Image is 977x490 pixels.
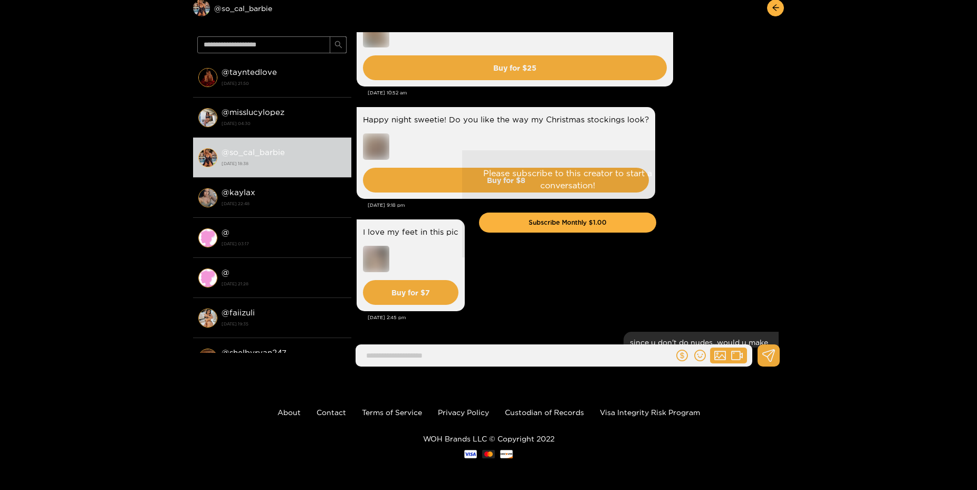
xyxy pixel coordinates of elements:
strong: [DATE] 21:28 [222,279,346,289]
strong: [DATE] 04:30 [222,119,346,128]
strong: @ faiizuli [222,308,255,317]
strong: @ [222,228,229,237]
img: conversation [198,349,217,368]
img: conversation [198,309,217,328]
strong: @ tayntedlove [222,68,277,76]
p: Please subscribe to this creator to start a conversation! [479,167,656,191]
a: Visa Integrity Risk Program [600,408,700,416]
strong: [DATE] 22:48 [222,199,346,208]
img: conversation [198,68,217,87]
strong: [DATE] 19:35 [222,319,346,329]
a: Terms of Service [362,408,422,416]
strong: [DATE] 18:38 [222,159,346,168]
a: Custodian of Records [505,408,584,416]
strong: @ kaylax [222,188,255,197]
img: conversation [198,228,217,247]
img: conversation [198,188,217,207]
strong: @ misslucylopez [222,108,284,117]
button: Subscribe Monthly $1.00 [479,213,656,233]
a: Privacy Policy [438,408,489,416]
img: conversation [198,108,217,127]
a: About [277,408,301,416]
img: conversation [198,268,217,287]
button: search [330,36,347,53]
span: arrow-left [772,4,780,13]
span: search [334,41,342,50]
img: conversation [198,148,217,167]
strong: [DATE] 21:50 [222,79,346,88]
strong: @ [222,268,229,277]
strong: @ shelbyryan247 [222,348,286,357]
strong: @ so_cal_barbie [222,148,285,157]
a: Contact [317,408,346,416]
strong: [DATE] 03:17 [222,239,346,248]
